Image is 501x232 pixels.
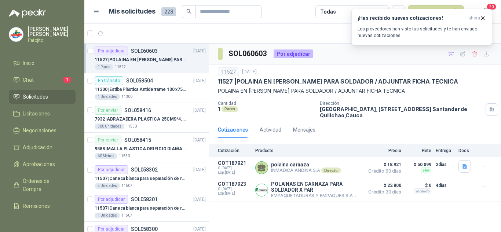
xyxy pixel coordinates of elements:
p: Entrega [436,148,454,153]
a: Por enviarSOL058415[DATE] 9588 |MALLA PLASTICA ORIFICIO DIAMANTE 3MM60 Metros11550 [84,133,209,162]
span: Adjudicación [23,143,52,151]
p: Dirección [320,101,483,106]
span: Licitaciones [23,110,50,118]
p: 11300 | Estiba Plástica Antiderrame 130 x75 CM - Capacidad 180-200 Litros [95,86,186,93]
div: Cotizaciones [218,126,248,134]
img: Company Logo [256,184,268,196]
p: [DATE] [193,77,206,84]
div: Mensajes [293,126,315,134]
a: Negociaciones [9,124,76,137]
p: Precio [365,148,401,153]
p: SOL058302 [131,167,158,172]
p: COT187921 [218,160,251,166]
h1: Mis solicitudes [109,6,156,17]
a: En tránsitoSOL058504[DATE] 11300 |Estiba Plástica Antiderrame 130 x75 CM - Capacidad 180-200 Litr... [84,73,209,103]
span: Órdenes de Compra [23,177,69,193]
p: Cantidad [218,101,314,106]
p: $ 50.099 [406,160,431,169]
p: Patojito [28,38,76,43]
div: Por adjudicar [274,49,313,58]
p: polaina carnaza [271,162,341,167]
p: $ 0 [406,181,431,190]
div: 1 Unidades [95,213,120,218]
span: Solicitudes [23,93,48,101]
p: Los proveedores han visto tus solicitudes y te han enviado nuevas cotizaciones. [358,26,486,39]
p: 11527 [115,64,126,70]
span: Inicio [23,59,34,67]
p: [DATE] [242,69,257,76]
span: Remisiones [23,202,50,210]
p: [PERSON_NAME] [PERSON_NAME] [28,26,76,37]
div: 5 Unidades [95,183,120,189]
img: Company Logo [9,27,23,41]
div: Actividad [260,126,281,134]
div: 300 Unidades [95,124,124,129]
p: 2 días [436,160,454,169]
p: 11550 [126,124,137,129]
a: Solicitudes [9,90,76,104]
button: 20 [479,5,492,18]
div: En tránsito [95,76,123,85]
div: Por adjudicar [95,47,128,55]
p: 11527 | POLAINA EN [PERSON_NAME] PARA SOLDADOR / ADJUNTAR FICHA TECNICA [95,56,186,63]
div: Flex [421,167,431,173]
span: $ 18.921 [365,160,401,169]
p: 11507 [121,183,132,189]
p: [GEOGRAPHIC_DATA], [STREET_ADDRESS] Santander de Quilichao , Cauca [320,106,483,118]
p: 11300 [121,94,132,100]
div: 60 Metros [95,153,117,159]
span: Exp: [DATE] [218,170,251,175]
div: Por enviar [95,136,121,144]
p: 1 [218,106,220,112]
span: Crédito 30 días [365,190,401,194]
a: Aprobaciones [9,157,76,171]
div: Incluido [414,188,431,194]
p: INMADICA ANDINA S.A [271,167,341,173]
button: ¡Has recibido nuevas cotizaciones!ahora Los proveedores han visto tus solicitudes y te han enviad... [351,9,492,45]
p: SOL058301 [131,197,158,202]
p: [DATE] [193,196,206,203]
p: 11527 | POLAINA EN [PERSON_NAME] PARA SOLDADOR / ADJUNTAR FICHA TECNICA [218,78,458,85]
p: [DATE] [193,107,206,114]
span: Exp: [DATE] [218,191,251,196]
a: Inicio [9,56,76,70]
p: POLAINA EN [PERSON_NAME] PARA SOLDADOR / ADJUNTAR FICHA TECNICA [218,87,492,95]
p: SOL058300 [131,227,158,232]
div: 1 Pares [95,64,113,70]
div: Por enviar [95,106,121,115]
p: SOL060603 [131,48,158,54]
p: SOL058416 [124,108,151,113]
span: 1 [63,77,71,83]
p: 11507 [121,213,132,218]
p: 11507 | Caneca blanca para separación de residuos 121 LT [95,175,186,182]
div: 11527 [218,67,239,76]
span: C: [DATE] [218,166,251,170]
div: Pares [222,106,238,112]
div: Directo [321,167,341,173]
p: [DATE] [193,137,206,144]
p: POLAINAS EN CARNAZA PARA SOLDADOR X PAR [271,181,360,193]
div: Por adjudicar [95,165,128,174]
p: EMPAQUETADURAS Y EMPAQUES S.A [271,193,360,199]
span: search [186,9,191,14]
p: 11550 [119,153,130,159]
h3: SOL060603 [228,48,268,59]
p: SOL058504 [126,78,153,83]
div: Por adjudicar [95,195,128,204]
span: $ 23.800 [365,181,401,190]
a: Licitaciones [9,107,76,121]
span: 20 [486,3,497,10]
button: Nueva solicitud [408,5,464,18]
p: 11507 | Caneca blanca para separación de residuos 10 LT [95,205,186,212]
p: Docs [458,148,473,153]
span: 228 [161,7,176,16]
p: 9588 | MALLA PLASTICA ORIFICIO DIAMANTE 3MM [95,146,186,152]
a: Por adjudicarSOL058302[DATE] 11507 |Caneca blanca para separación de residuos 121 LT5 Unidades11507 [84,162,209,192]
span: Crédito 60 días [365,169,401,173]
a: Por adjudicarSOL060603[DATE] 11527 |POLAINA EN [PERSON_NAME] PARA SOLDADOR / ADJUNTAR FICHA TECNI... [84,44,209,73]
p: 4 días [436,181,454,190]
p: Flete [406,148,431,153]
p: [DATE] [193,48,206,55]
p: [DATE] [193,166,206,173]
span: Chat [23,76,34,84]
